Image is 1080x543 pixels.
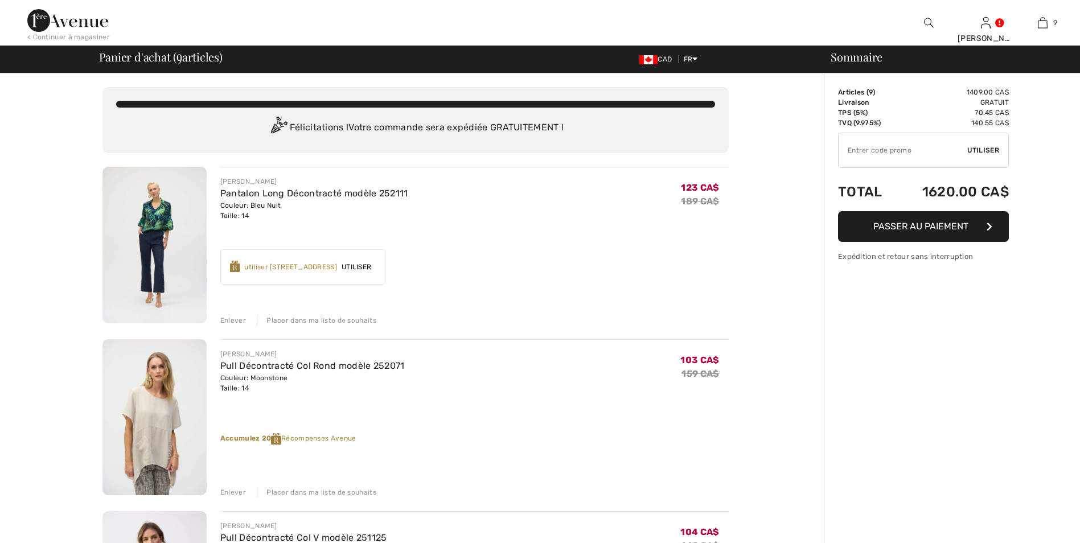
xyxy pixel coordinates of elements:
[220,360,405,371] a: Pull Décontracté Col Rond modèle 252071
[896,87,1009,97] td: 1409.00 CA$
[271,433,281,445] img: Reward-Logo.svg
[981,17,991,28] a: Se connecter
[838,172,896,211] td: Total
[967,145,999,155] span: Utiliser
[896,108,1009,118] td: 70.45 CA$
[896,172,1009,211] td: 1620.00 CA$
[27,9,108,32] img: 1ère Avenue
[102,339,207,496] img: Pull Décontracté Col Rond modèle 252071
[244,262,337,272] div: utiliser [STREET_ADDRESS]
[116,117,715,139] div: Félicitations ! Votre commande sera expédiée GRATUITEMENT !
[958,32,1013,44] div: [PERSON_NAME]
[220,433,729,445] div: Récompenses Avenue
[220,176,408,187] div: [PERSON_NAME]
[869,88,873,96] span: 9
[220,434,281,442] strong: Accumulez 20
[839,133,967,167] input: Code promo
[1038,16,1048,30] img: Mon panier
[838,251,1009,262] div: Expédition et retour sans interruption
[220,532,387,543] a: Pull Décontracté Col V modèle 251125
[102,167,207,323] img: Pantalon Long Décontracté modèle 252111
[838,97,896,108] td: Livraison
[257,487,376,497] div: Placer dans ma liste de souhaits
[680,526,719,537] span: 104 CA$
[220,487,246,497] div: Enlever
[176,48,182,63] span: 9
[27,32,110,42] div: < Continuer à magasiner
[220,315,246,326] div: Enlever
[220,349,405,359] div: [PERSON_NAME]
[684,55,698,63] span: FR
[924,16,934,30] img: recherche
[896,118,1009,128] td: 140.55 CA$
[681,368,719,379] s: 159 CA$
[838,87,896,97] td: Articles ( )
[817,51,1073,63] div: Sommaire
[230,261,240,272] img: Reward-Logo.svg
[838,118,896,128] td: TVQ (9.975%)
[896,97,1009,108] td: Gratuit
[267,117,290,139] img: Congratulation2.svg
[257,315,376,326] div: Placer dans ma liste de souhaits
[337,262,376,272] span: Utiliser
[680,355,719,365] span: 103 CA$
[1053,18,1057,28] span: 9
[681,196,719,207] s: 189 CA$
[220,373,405,393] div: Couleur: Moonstone Taille: 14
[220,200,408,221] div: Couleur: Bleu Nuit Taille: 14
[639,55,676,63] span: CAD
[220,188,408,199] a: Pantalon Long Décontracté modèle 252111
[99,51,223,63] span: Panier d'achat ( articles)
[220,521,387,531] div: [PERSON_NAME]
[1015,16,1070,30] a: 9
[681,182,719,193] span: 123 CA$
[838,211,1009,242] button: Passer au paiement
[639,55,658,64] img: Canadian Dollar
[838,108,896,118] td: TPS (5%)
[981,16,991,30] img: Mes infos
[873,221,968,232] span: Passer au paiement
